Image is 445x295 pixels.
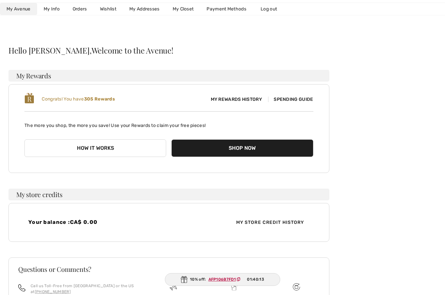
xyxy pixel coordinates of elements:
[66,3,93,15] a: Orders
[268,97,313,102] span: Spending Guide
[231,219,309,226] span: My Store Credit History
[123,3,166,15] a: My Addresses
[70,219,97,225] span: CA$ 0.00
[206,96,267,103] span: My Rewards History
[181,276,187,283] img: Gift.svg
[171,139,313,157] button: Shop Now
[208,277,236,282] ins: AFP106B7FD1
[8,189,329,200] h3: My store credits
[92,46,173,54] span: Welcome to the Avenue!
[247,276,264,282] span: 01:40:13
[8,46,329,54] div: Hello [PERSON_NAME],
[24,92,34,104] img: loyalty_logo_r.svg
[166,3,200,15] a: My Closet
[231,283,238,290] img: Delivery is a breeze since we pay the duties!
[254,3,290,15] a: Log out
[170,283,177,290] img: Free shipping on orders over $99
[165,273,280,286] div: 10% off:
[35,289,71,294] a: [PHONE_NUMBER]
[7,6,31,12] span: My Avenue
[8,70,329,82] h3: My Rewards
[93,3,123,15] a: Wishlist
[24,117,313,129] p: The more you shop, the more you save! Use your Rewards to claim your free pieces!
[200,3,253,15] a: Payment Methods
[18,266,320,272] h3: Questions or Comments?
[42,96,115,102] span: Congrats! You have
[37,3,66,15] a: My Info
[28,219,165,225] h4: Your balance :
[24,139,166,157] button: How it works
[31,283,135,295] p: Call us Toll-Free from [GEOGRAPHIC_DATA] or the US at
[84,96,115,102] b: 305 Rewards
[293,283,300,290] img: Free shipping on orders over $99
[18,284,25,291] img: call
